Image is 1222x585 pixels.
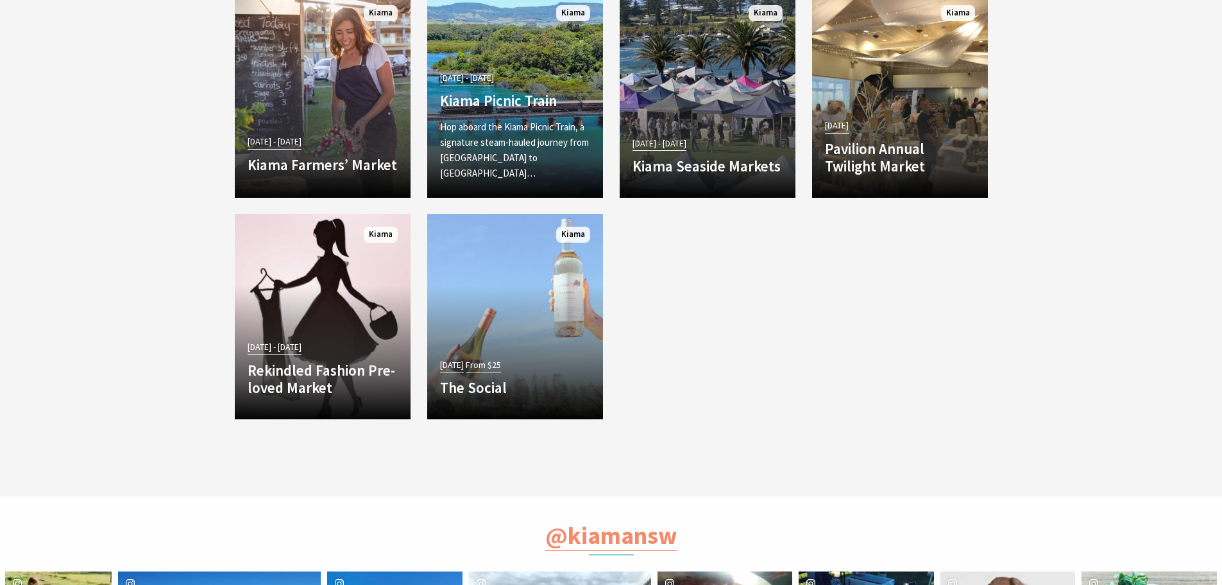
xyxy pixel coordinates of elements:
p: Hop aboard the Kiama Picnic Train, a signature steam-hauled journey from [GEOGRAPHIC_DATA] to [GE... [440,119,590,181]
span: [DATE] - [DATE] [632,136,686,151]
h4: Kiama Seaside Markets [632,157,783,175]
span: [DATE] - [DATE] [440,71,494,85]
a: [DATE] From $25 The Social Kiama [427,214,603,419]
a: @kiamansw [545,520,677,551]
p: Set against a stunning coastal backdrop, the Kiama Farmers’ Market is a weekly must-visit…. [248,183,398,229]
span: [DATE] [440,358,464,372]
span: Kiama [749,5,783,21]
span: Kiama [364,227,398,243]
a: [DATE] - [DATE] Rekindled Fashion Pre-loved Market Kiama [235,214,411,419]
span: Kiama [364,5,398,21]
h4: The Social [440,379,590,397]
span: [DATE] - [DATE] [248,340,301,354]
span: [DATE] - [DATE] [248,134,301,149]
h4: Pavilion Annual Twilight Market [825,140,975,175]
span: [DATE] [825,118,849,133]
span: Kiama [556,227,590,243]
h4: Rekindled Fashion Pre-loved Market [248,362,398,397]
span: Kiama [941,5,975,21]
h4: Kiama Picnic Train [440,92,590,110]
h4: Kiama Farmers’ Market [248,156,398,174]
span: From $25 [466,358,501,372]
span: Kiama [556,5,590,21]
